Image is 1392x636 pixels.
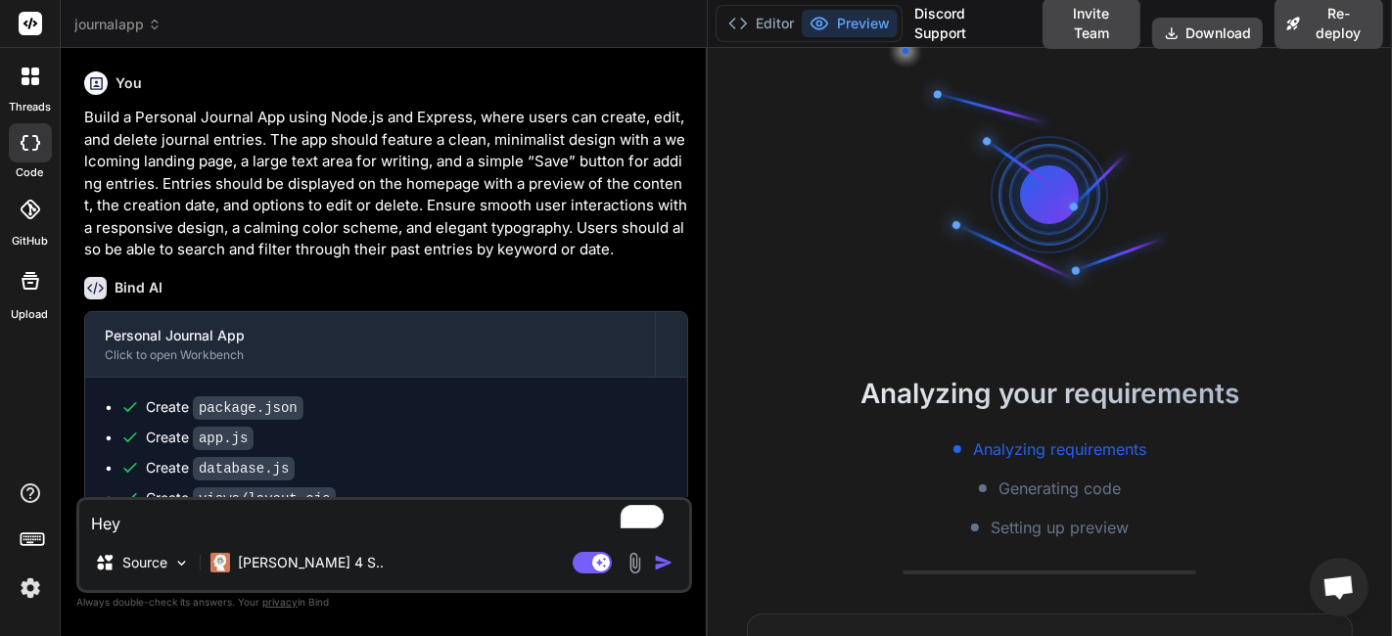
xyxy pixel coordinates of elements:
[105,347,635,363] div: Click to open Workbench
[720,10,802,37] button: Editor
[262,596,298,608] span: privacy
[624,552,646,574] img: attachment
[84,107,688,261] p: Build a Personal Journal App using Node.js and Express, where users can create, edit, and delete ...
[146,428,254,448] div: Create
[708,373,1392,414] h2: Analyzing your requirements
[122,553,167,572] p: Source
[173,555,190,571] img: Pick Models
[802,10,898,37] button: Preview
[654,553,673,572] img: icon
[991,516,1129,539] span: Setting up preview
[1310,558,1369,616] div: Open chat
[74,15,162,34] span: journalapp
[193,396,303,420] code: package.json
[115,278,162,297] h6: Bind AI
[193,457,295,480] code: database.js
[9,99,51,115] label: threads
[998,477,1121,500] span: Generating code
[116,73,142,93] h6: You
[12,306,49,323] label: Upload
[146,458,295,478] div: Create
[146,397,303,418] div: Create
[12,233,48,250] label: GitHub
[146,488,336,509] div: Create
[14,571,47,605] img: settings
[76,593,692,612] p: Always double-check its answers. Your in Bind
[193,427,254,450] code: app.js
[1152,18,1263,49] button: Download
[193,487,336,511] code: views/layout.ejs
[79,500,689,535] textarea: To enrich screen reader interactions, please activate Accessibility in Grammarly extension settings
[973,437,1146,461] span: Analyzing requirements
[105,326,635,345] div: Personal Journal App
[17,164,44,181] label: code
[238,553,384,572] p: [PERSON_NAME] 4 S..
[210,553,230,572] img: Claude 4 Sonnet
[85,312,655,377] button: Personal Journal AppClick to open Workbench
